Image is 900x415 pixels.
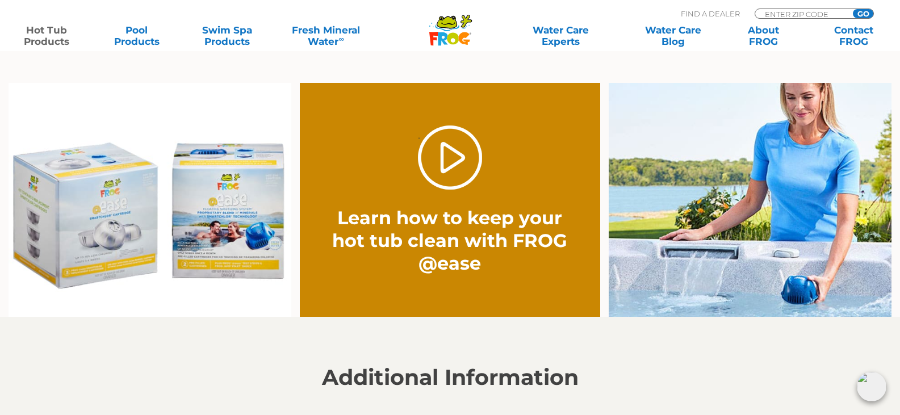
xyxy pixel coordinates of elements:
[504,24,618,47] a: Water CareExperts
[418,125,482,190] a: Play Video
[330,207,570,275] h2: Learn how to keep your hot tub clean with FROG @ease
[101,365,799,390] h2: Additional Information
[338,35,344,43] sup: ∞
[102,24,172,47] a: PoolProducts
[609,83,891,317] img: fpo-flippin-frog-2
[9,83,291,317] img: Ease Packaging
[638,24,709,47] a: Water CareBlog
[818,24,889,47] a: ContactFROG
[282,24,370,47] a: Fresh MineralWater∞
[857,372,886,401] img: openIcon
[728,24,798,47] a: AboutFROG
[764,9,840,19] input: Zip Code Form
[192,24,262,47] a: Swim SpaProducts
[11,24,82,47] a: Hot TubProducts
[853,9,873,18] input: GO
[681,9,740,19] p: Find A Dealer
